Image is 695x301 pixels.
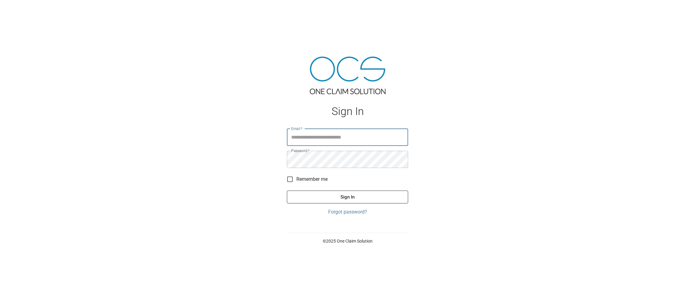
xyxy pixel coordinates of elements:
h1: Sign In [287,105,408,118]
img: ocs-logo-white-transparent.png [7,4,32,16]
p: © 2025 One Claim Solution [287,238,408,244]
img: ocs-logo-tra.png [310,57,385,94]
a: Forgot password? [287,208,408,216]
button: Sign In [287,191,408,203]
span: Remember me [296,176,328,183]
label: Email [291,126,303,131]
label: Password [291,148,310,153]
